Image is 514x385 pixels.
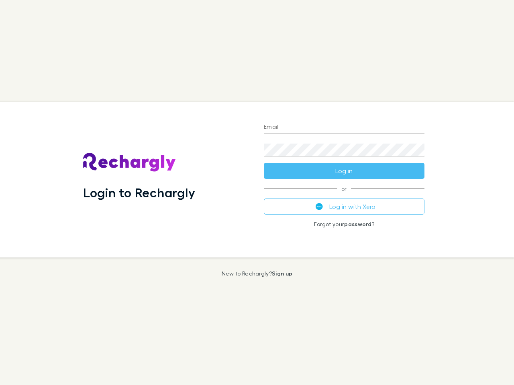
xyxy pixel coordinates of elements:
img: Rechargly's Logo [83,153,176,172]
p: New to Rechargly? [222,270,293,277]
img: Xero's logo [316,203,323,210]
a: Sign up [272,270,292,277]
button: Log in with Xero [264,199,424,215]
p: Forgot your ? [264,221,424,227]
h1: Login to Rechargly [83,185,195,200]
a: password [344,221,371,227]
button: Log in [264,163,424,179]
